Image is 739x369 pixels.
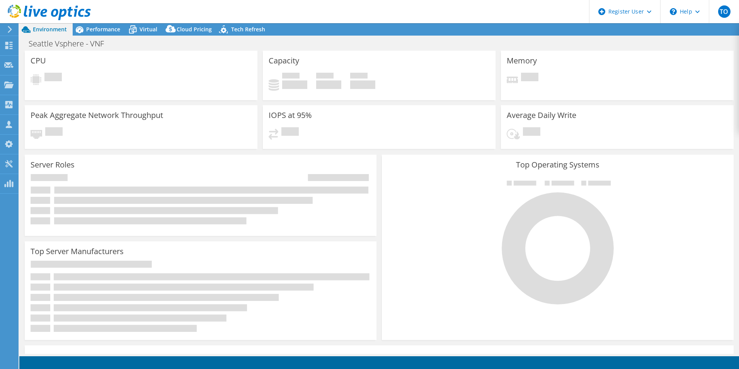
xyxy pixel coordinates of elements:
[25,39,116,48] h1: Seattle Vsphere - VNF
[316,80,341,89] h4: 0 GiB
[140,26,157,33] span: Virtual
[31,111,163,120] h3: Peak Aggregate Network Throughput
[45,127,63,138] span: Pending
[231,26,265,33] span: Tech Refresh
[521,73,538,83] span: Pending
[282,80,307,89] h4: 0 GiB
[507,56,537,65] h3: Memory
[670,8,677,15] svg: \n
[718,5,730,18] span: TO
[44,73,62,83] span: Pending
[177,26,212,33] span: Cloud Pricing
[269,111,312,120] h3: IOPS at 95%
[31,161,75,169] h3: Server Roles
[281,127,299,138] span: Pending
[269,56,299,65] h3: Capacity
[282,73,300,80] span: Used
[31,247,124,256] h3: Top Server Manufacturers
[350,73,368,80] span: Total
[388,161,728,169] h3: Top Operating Systems
[507,111,576,120] h3: Average Daily Write
[31,56,46,65] h3: CPU
[86,26,120,33] span: Performance
[316,73,334,80] span: Free
[350,80,375,89] h4: 0 GiB
[523,127,540,138] span: Pending
[33,26,67,33] span: Environment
